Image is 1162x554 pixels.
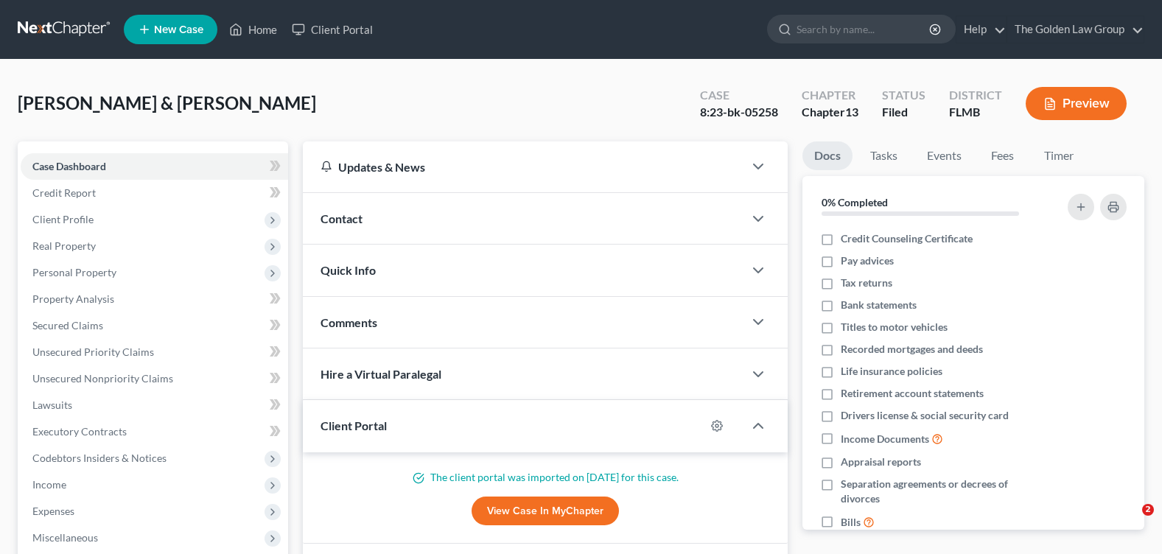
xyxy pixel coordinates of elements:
span: Real Property [32,239,96,252]
strong: 0% Completed [822,196,888,208]
span: Quick Info [321,263,376,277]
input: Search by name... [797,15,931,43]
span: Hire a Virtual Paralegal [321,367,441,381]
span: 2 [1142,504,1154,516]
a: The Golden Law Group [1007,16,1144,43]
div: Chapter [802,104,858,121]
span: Recorded mortgages and deeds [841,342,983,357]
a: Secured Claims [21,312,288,339]
a: Executory Contracts [21,418,288,445]
span: Codebtors Insiders & Notices [32,452,167,464]
a: Client Portal [284,16,380,43]
a: Lawsuits [21,392,288,418]
span: Lawsuits [32,399,72,411]
p: The client portal was imported on [DATE] for this case. [321,470,770,485]
span: Drivers license & social security card [841,408,1009,423]
span: Appraisal reports [841,455,921,469]
a: Events [915,141,973,170]
span: Income [32,478,66,491]
a: Timer [1032,141,1085,170]
span: Unsecured Priority Claims [32,346,154,358]
a: Property Analysis [21,286,288,312]
a: View Case in MyChapter [472,497,619,526]
span: Secured Claims [32,319,103,332]
span: Unsecured Nonpriority Claims [32,372,173,385]
span: Executory Contracts [32,425,127,438]
span: Income Documents [841,432,929,446]
a: Docs [802,141,853,170]
a: Fees [979,141,1026,170]
span: Case Dashboard [32,160,106,172]
span: Life insurance policies [841,364,942,379]
a: Help [956,16,1006,43]
span: 13 [845,105,858,119]
div: District [949,87,1002,104]
span: New Case [154,24,203,35]
span: Credit Counseling Certificate [841,231,973,246]
a: Case Dashboard [21,153,288,180]
span: Miscellaneous [32,531,98,544]
div: Updates & News [321,159,726,175]
span: Property Analysis [32,292,114,305]
div: Chapter [802,87,858,104]
span: Bank statements [841,298,917,312]
span: Comments [321,315,377,329]
iframe: Intercom live chat [1112,504,1147,539]
div: FLMB [949,104,1002,121]
a: Unsecured Nonpriority Claims [21,365,288,392]
span: Retirement account statements [841,386,984,401]
span: Bills [841,515,861,530]
span: Contact [321,211,363,225]
div: Status [882,87,925,104]
span: Separation agreements or decrees of divorces [841,477,1046,506]
span: Personal Property [32,266,116,278]
div: Filed [882,104,925,121]
a: Home [222,16,284,43]
a: Unsecured Priority Claims [21,339,288,365]
span: Pay advices [841,253,894,268]
span: Titles to motor vehicles [841,320,948,334]
span: [PERSON_NAME] & [PERSON_NAME] [18,92,316,113]
a: Tasks [858,141,909,170]
a: Credit Report [21,180,288,206]
button: Preview [1026,87,1127,120]
div: 8:23-bk-05258 [700,104,778,121]
span: Credit Report [32,186,96,199]
span: Tax returns [841,276,892,290]
span: Client Profile [32,213,94,225]
span: Expenses [32,505,74,517]
span: Client Portal [321,418,387,432]
div: Case [700,87,778,104]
